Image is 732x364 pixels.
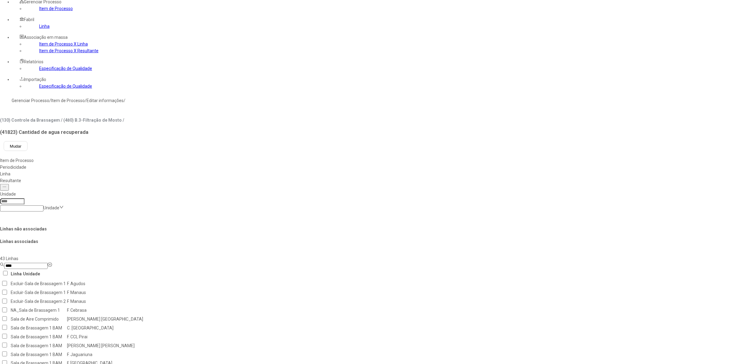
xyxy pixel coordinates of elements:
[10,350,66,358] td: Sala de Brassagem 1 BAM
[49,98,51,103] nz-breadcrumb-separator: /
[10,270,22,278] th: Linha
[4,141,28,151] button: Mudar
[67,350,143,358] td: F. Jaguariuna
[85,98,87,103] nz-breadcrumb-separator: /
[67,341,143,350] td: [PERSON_NAME] [PERSON_NAME]
[51,98,85,103] a: Item de Processo
[67,306,143,314] td: F. Cebrasa
[67,289,143,297] td: F. Manaus
[24,59,43,64] span: Relatórios
[24,35,68,40] span: Associação em massa
[10,324,66,332] td: Sala de Brassagem 1 BAM
[67,324,143,332] td: C. [GEOGRAPHIC_DATA]
[67,280,143,288] td: F. Agudos
[10,306,66,314] td: NA_Sala de Brassagem 1
[67,297,143,306] td: F. Manaus
[10,341,66,350] td: Sala de Brassagem 1 BAM
[39,24,50,29] a: Linha
[39,6,73,11] a: Item de Processo
[24,17,34,22] span: Fabril
[10,297,66,306] td: Excluir-Sala de Brassagem 2
[87,98,124,103] a: Editar informações
[67,315,143,323] td: [PERSON_NAME] [GEOGRAPHIC_DATA]
[10,315,66,323] td: Sala de Aire Comprimido
[39,42,88,46] a: Item de Processo X Linha
[43,205,59,210] nz-select-placeholder: Unidade
[10,289,66,297] td: Excluir-Sala de Brassagem 1
[24,77,46,82] span: Importação
[39,84,92,89] a: Especificação de Qualidade
[10,144,21,149] span: Mudar
[124,98,125,103] nz-breadcrumb-separator: /
[10,280,66,288] td: Excluir-Sala de Brassagem 1
[23,270,40,278] th: Unidade
[39,66,92,71] a: Especificação de Qualidade
[10,333,66,341] td: Sala de Brassagem 1 BAM
[12,98,49,103] a: Gerenciar Processo
[39,48,98,53] a: Item de Processo X Resultante
[67,333,143,341] td: F. CCL Pirai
